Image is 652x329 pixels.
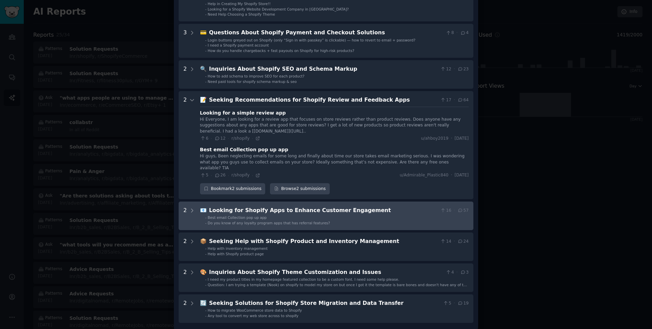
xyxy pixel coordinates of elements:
span: 6 [200,136,209,142]
span: 19 [457,300,469,307]
span: Any tool to convert my web store across to shopify [208,314,298,318]
div: Bookmark 2 submissions [200,183,266,195]
span: Help in Creating My Shopify Store!! [208,2,271,6]
div: - [205,48,206,53]
span: · [228,136,229,141]
span: · [228,173,229,178]
div: Inquiries About Shopify Theme Customization and Issues [209,268,443,277]
span: 📦 [200,238,207,244]
span: Login buttons greyed out on Shopify (only “Sign in with passkey” is clickable) — how to revert to... [208,38,416,42]
div: Questions About Shopify Payment and Checkout Solutions [209,29,443,37]
div: - [205,252,206,256]
span: Help with Shopify product page [208,252,264,256]
span: 12 [440,66,451,72]
div: 2 [183,65,187,84]
span: 🎨 [200,269,207,275]
div: - [205,282,206,287]
span: · [456,30,458,36]
span: u/Admirable_Plastic840 [400,172,449,178]
div: Seeking Help with Shopify Product and Inventory Management [209,237,438,246]
span: 16 [440,208,451,214]
div: - [205,74,206,79]
div: 3 [183,29,187,53]
div: 2 [183,299,187,318]
span: 5 [200,172,209,178]
a: Browse2 submissions [270,183,329,195]
span: 🔍 [200,66,207,72]
div: Best email Collection pop up app [200,146,288,153]
span: Need paid tools for shopify schema markup & seo [208,80,297,84]
span: 4 [460,30,469,36]
span: · [454,300,455,307]
div: - [205,313,206,318]
div: Hi Everyone, I am looking for a review app that focuses on store reviews rather than product revi... [200,117,469,135]
div: Seeking Solutions for Shopify Store Migration and Data Transfer [209,299,440,308]
span: 57 [457,208,469,214]
span: · [211,136,212,141]
span: 📧 [200,207,207,213]
span: · [252,173,253,178]
div: - [205,246,206,251]
div: 2 [183,237,187,256]
span: · [451,172,452,178]
span: 26 [214,172,225,178]
span: [DATE] [455,172,469,178]
div: 2 [183,268,187,287]
span: · [454,239,455,245]
div: - [205,308,206,313]
div: - [205,215,206,220]
span: r/shopify [232,173,250,177]
span: 17 [440,97,451,103]
span: 📝 [200,97,207,103]
div: - [205,12,206,17]
span: 8 [446,30,454,36]
div: Looking for a simple review app [200,109,286,117]
span: 12 [214,136,225,142]
span: 4 [446,270,454,276]
div: - [205,1,206,6]
span: · [252,136,253,141]
span: · [454,208,455,214]
span: Question: I am trying a template (Nook) on shopify to model my store on but once I got it the tem... [208,283,468,296]
div: - [205,7,206,12]
span: Need Help Choosing a Shopify Theme [208,12,275,16]
button: Bookmark2 submissions [200,183,266,195]
div: Hi guys, Been neglecting emails for some long and finally about time our store takes email market... [200,153,469,171]
div: - [205,277,206,282]
span: Best email Collection pop up app [208,215,267,220]
div: - [205,221,206,225]
div: Inquiries About Shopify SEO and Schema Markup [209,65,438,73]
span: · [211,173,212,178]
span: I need a Shopify payment account [208,43,269,47]
span: · [454,66,455,72]
span: 3 [460,270,469,276]
div: - [205,43,206,48]
span: u/ahboy2019 [421,136,449,142]
span: How to add schema to improve SEO for each product? [208,74,305,78]
span: r/shopify [232,136,250,141]
span: 🔄 [200,300,207,306]
span: How to migrate WooCommerce store data to Shopify [208,308,302,312]
span: 💳 [200,29,207,36]
span: · [454,97,455,103]
span: 23 [457,66,469,72]
span: 64 [457,97,469,103]
span: I need my product titles in my homepage featured collection to be a custom font. I need some help... [208,277,399,281]
span: Do you know of any loyalty program apps that has referral features? [208,221,330,225]
span: Help with inventory management [208,246,268,250]
div: - [205,38,206,42]
div: 2 [183,206,187,225]
span: 14 [440,239,451,245]
div: Looking for Shopify Apps to Enhance Customer Engagement [209,206,438,215]
span: How do you handle chargebacks + fast payouts on Shopify for high-risk products? [208,49,355,53]
span: 24 [457,239,469,245]
span: [DATE] [455,136,469,142]
span: 5 [443,300,451,307]
span: Looking for a Shopify Website Development Company in [GEOGRAPHIC_DATA]? [208,7,349,11]
span: · [451,136,452,142]
div: 2 [183,96,187,194]
span: · [456,270,458,276]
div: Seeking Recommendations for Shopify Review and Feedback Apps [209,96,438,104]
div: - [205,79,206,84]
